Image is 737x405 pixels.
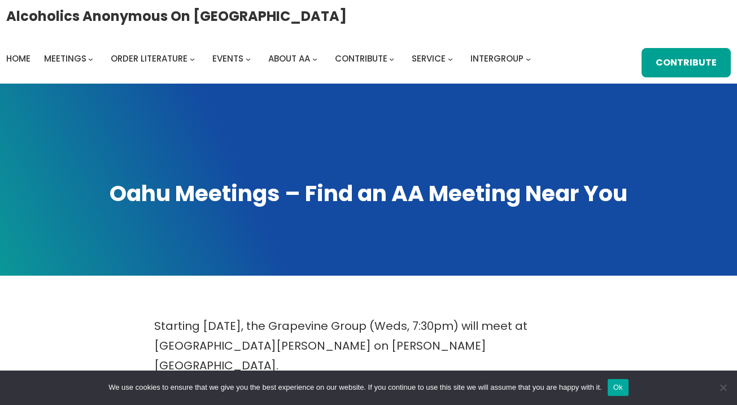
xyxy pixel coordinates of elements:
a: Contribute [335,51,387,67]
span: About AA [268,53,310,64]
button: Order Literature submenu [190,56,195,61]
button: Events submenu [246,56,251,61]
button: Service submenu [448,56,453,61]
button: Meetings submenu [88,56,93,61]
button: Ok [608,379,629,396]
span: We use cookies to ensure that we give you the best experience on our website. If you continue to ... [108,382,601,393]
span: Home [6,53,30,64]
p: Starting [DATE], the Grapevine Group (Weds, 7:30pm) will meet at [GEOGRAPHIC_DATA][PERSON_NAME] o... [154,316,583,376]
button: About AA submenu [312,56,317,61]
button: Contribute submenu [389,56,394,61]
span: No [717,382,729,393]
span: Events [212,53,243,64]
a: Home [6,51,30,67]
span: Order Literature [111,53,187,64]
a: Contribute [642,48,731,77]
a: About AA [268,51,310,67]
a: Intergroup [470,51,524,67]
span: Intergroup [470,53,524,64]
a: Meetings [44,51,86,67]
a: Events [212,51,243,67]
span: Contribute [335,53,387,64]
a: Alcoholics Anonymous on [GEOGRAPHIC_DATA] [6,4,347,28]
a: Service [412,51,446,67]
span: Service [412,53,446,64]
nav: Intergroup [6,51,535,67]
span: Meetings [44,53,86,64]
button: Intergroup submenu [526,56,531,61]
h1: Oahu Meetings – Find an AA Meeting Near You [11,178,726,208]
